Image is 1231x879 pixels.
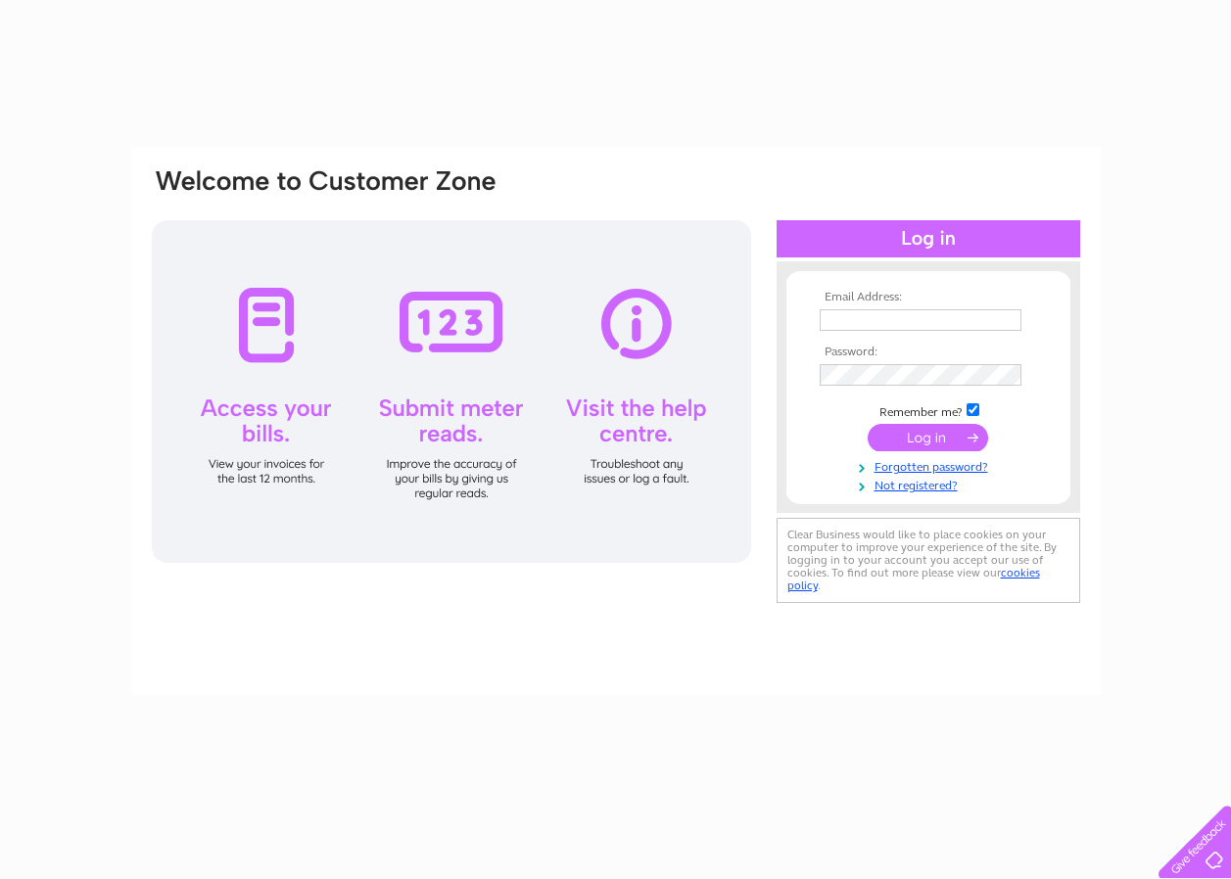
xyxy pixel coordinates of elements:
[815,400,1042,420] td: Remember me?
[820,456,1042,475] a: Forgotten password?
[815,291,1042,304] th: Email Address:
[868,424,988,451] input: Submit
[777,518,1080,603] div: Clear Business would like to place cookies on your computer to improve your experience of the sit...
[787,566,1040,592] a: cookies policy
[820,475,1042,493] a: Not registered?
[815,346,1042,359] th: Password:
